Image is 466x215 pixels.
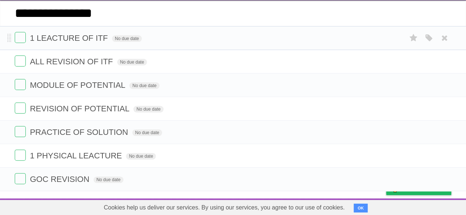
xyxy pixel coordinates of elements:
span: No due date [117,59,147,65]
label: Done [15,126,26,137]
span: Cookies help us deliver our services. By using our services, you agree to our use of cookies. [97,200,352,215]
span: ALL REVISION OF ITF [30,57,115,66]
label: Done [15,103,26,114]
label: Done [15,173,26,184]
span: No due date [94,176,123,183]
label: Star task [406,32,420,44]
label: Done [15,79,26,90]
label: Done [15,32,26,43]
span: No due date [132,129,162,136]
span: GOC REVISION [30,175,91,184]
span: No due date [133,106,163,112]
span: No due date [126,153,156,160]
span: MODULE OF POTENTIAL [30,80,127,90]
span: No due date [129,82,159,89]
span: No due date [112,35,142,42]
label: Done [15,150,26,161]
button: OK [354,204,368,212]
span: 1 LEACTURE OF ITF [30,33,109,43]
span: Buy me a coffee [402,182,448,195]
span: 1 PHYSICAL LEACTURE [30,151,124,160]
span: REVISION OF POTENTIAL [30,104,131,113]
label: Done [15,55,26,67]
span: PRACTICE OF SOLUTION [30,128,130,137]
